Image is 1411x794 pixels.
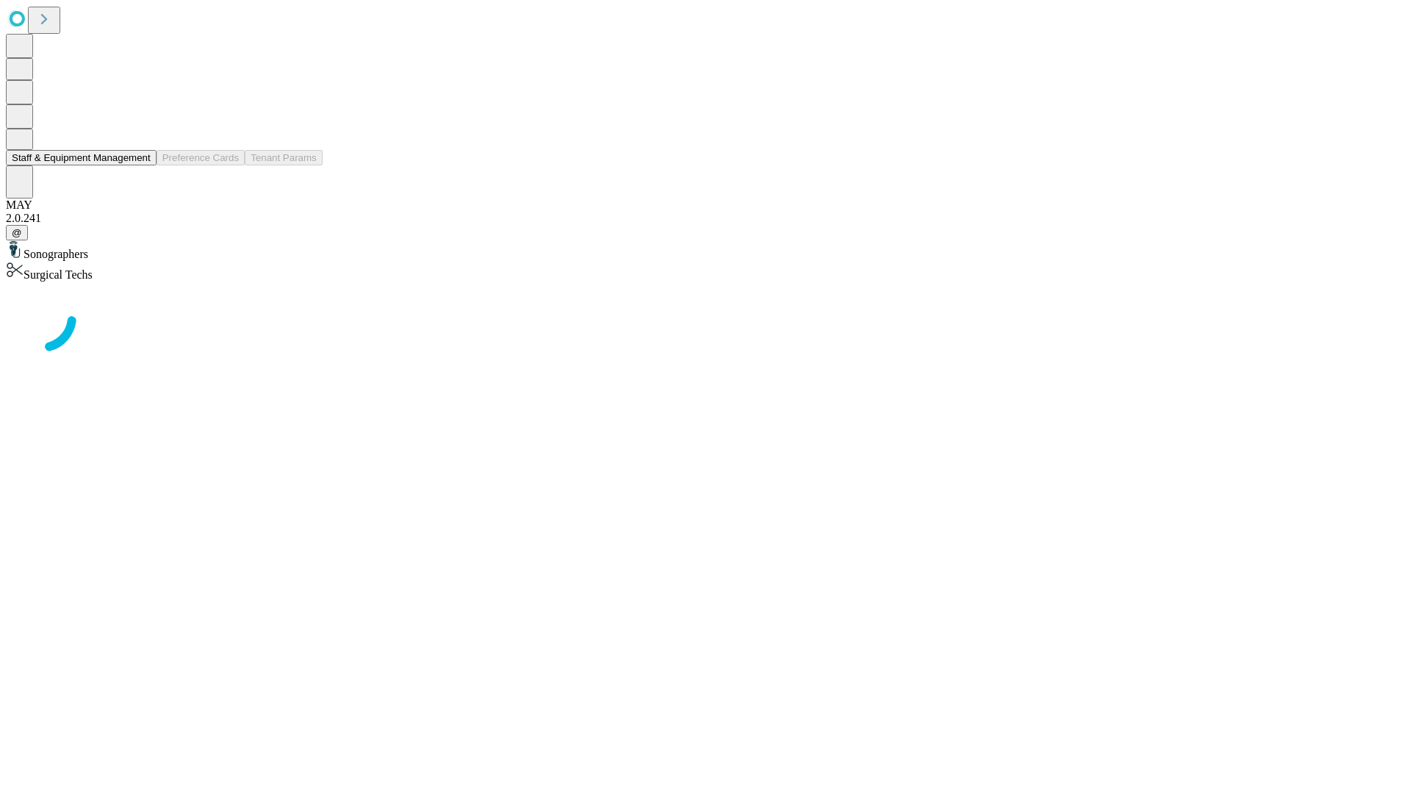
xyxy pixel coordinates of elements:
[6,261,1405,282] div: Surgical Techs
[6,150,157,165] button: Staff & Equipment Management
[6,212,1405,225] div: 2.0.241
[6,225,28,240] button: @
[6,198,1405,212] div: MAY
[157,150,245,165] button: Preference Cards
[245,150,323,165] button: Tenant Params
[6,240,1405,261] div: Sonographers
[12,227,22,238] span: @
